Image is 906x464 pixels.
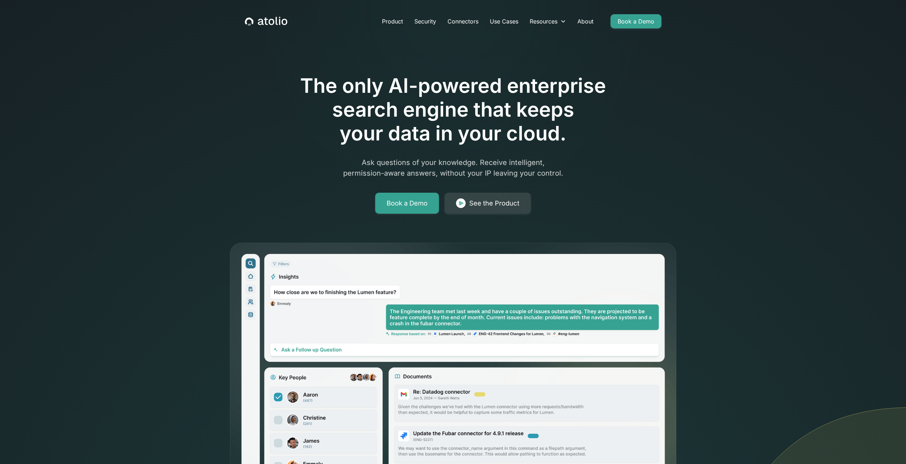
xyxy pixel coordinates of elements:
[376,14,409,28] a: Product
[375,193,439,214] a: Book a Demo
[409,14,442,28] a: Security
[870,430,906,464] iframe: Chat Widget
[524,14,572,28] div: Resources
[469,198,519,208] div: See the Product
[271,74,635,146] h1: The only AI-powered enterprise search engine that keeps your data in your cloud.
[245,17,287,26] a: home
[442,14,484,28] a: Connectors
[530,17,557,26] div: Resources
[572,14,599,28] a: About
[611,14,661,28] a: Book a Demo
[316,157,590,178] p: Ask questions of your knowledge. Receive intelligent, permission-aware answers, without your IP l...
[445,193,531,214] a: See the Product
[484,14,524,28] a: Use Cases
